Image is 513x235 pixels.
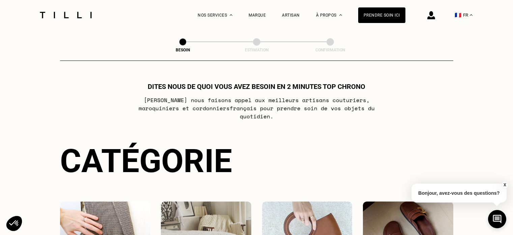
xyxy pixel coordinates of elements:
[427,11,435,19] img: icône connexion
[339,14,342,16] img: Menu déroulant à propos
[149,48,217,52] div: Besoin
[455,12,461,18] span: 🇫🇷
[230,14,232,16] img: Menu déroulant
[501,181,508,189] button: X
[282,13,300,18] a: Artisan
[37,12,94,18] img: Logo du service de couturière Tilli
[148,83,365,91] h1: Dites nous de quoi vous avez besoin en 2 minutes top chrono
[223,48,290,52] div: Estimation
[358,7,405,23] a: Prendre soin ici
[470,14,473,16] img: menu déroulant
[296,48,364,52] div: Confirmation
[123,96,390,120] p: [PERSON_NAME] nous faisons appel aux meilleurs artisans couturiers , maroquiniers et cordonniers ...
[249,13,266,18] a: Marque
[60,142,453,180] div: Catégorie
[411,184,507,203] p: Bonjour, avez-vous des questions?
